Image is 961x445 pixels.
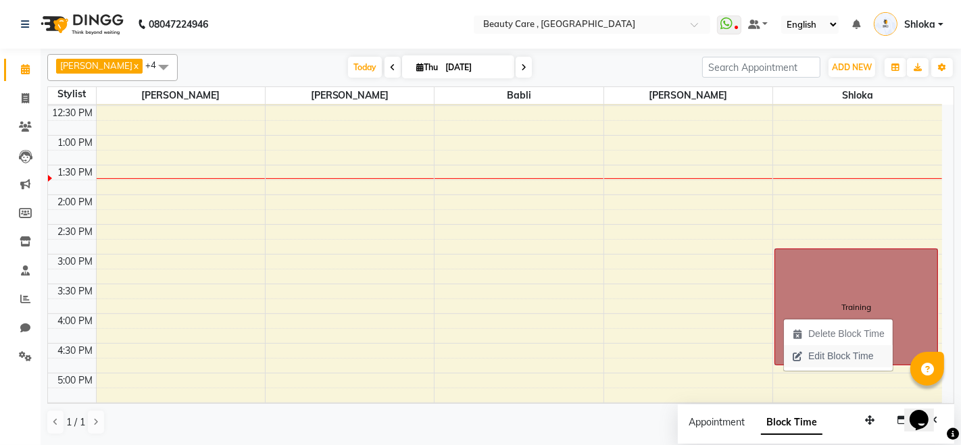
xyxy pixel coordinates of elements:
div: 4:30 PM [55,344,96,358]
div: 2:30 PM [55,225,96,239]
span: [PERSON_NAME] [97,87,265,104]
span: Shloka [773,87,942,104]
span: Babli [435,87,603,104]
span: +4 [145,59,166,70]
span: Edit Block Time [808,349,873,363]
div: 3:00 PM [55,255,96,269]
span: [PERSON_NAME] [604,87,772,104]
span: Today [348,57,382,78]
span: Thu [413,62,441,72]
div: 4:00 PM [55,314,96,328]
div: 2:00 PM [55,195,96,209]
button: ADD NEW [829,58,875,77]
div: 12:30 PM [50,106,96,120]
input: 2025-09-04 [441,57,509,78]
a: x [132,60,139,71]
div: 1:00 PM [55,136,96,150]
input: Search Appointment [702,57,820,78]
span: Block Time [761,411,822,435]
span: Shloka [904,18,935,32]
div: Stylist [48,87,96,101]
div: 5:30 PM [55,403,96,417]
div: 5:00 PM [55,373,96,388]
span: [PERSON_NAME] [266,87,434,104]
img: logo [34,5,127,43]
span: ADD NEW [832,62,872,72]
span: Appointment [689,416,745,428]
span: 1 / 1 [66,415,85,429]
b: 08047224946 [149,5,208,43]
iframe: chat widget [904,391,947,431]
div: 1:30 PM [55,165,96,180]
span: Delete Block Time [808,327,885,341]
div: 3:30 PM [55,284,96,298]
span: [PERSON_NAME] [60,60,132,71]
img: Shloka [874,12,897,36]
